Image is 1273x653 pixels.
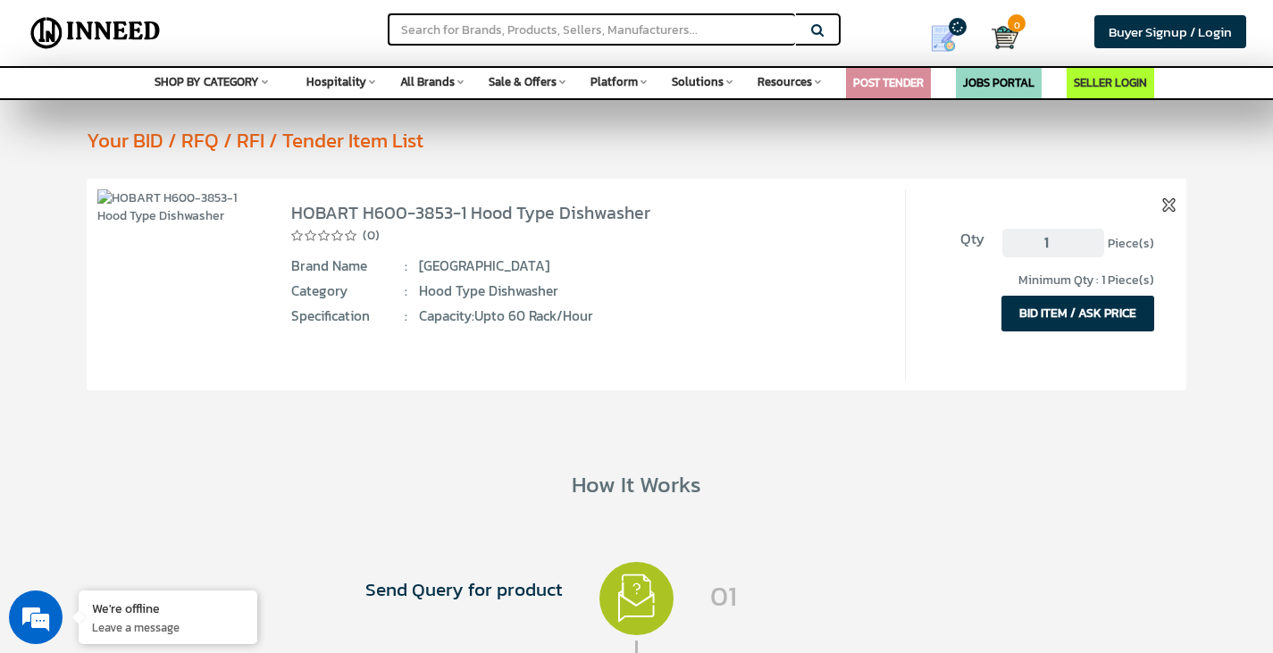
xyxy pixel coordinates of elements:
[758,73,812,90] span: Resources
[1074,74,1147,91] a: SELLER LOGIN
[291,199,650,226] a: HOBART H600-3853-1 Hood Type Dishwasher
[1108,234,1154,253] span: Piece(s)
[155,73,259,90] span: SHOP BY CATEGORY
[930,25,957,52] img: Show My Quotes
[87,126,1248,155] div: Your BID / RFQ / RFI / Tender Item List
[672,73,724,90] span: Solutions
[363,227,380,245] span: (0)
[291,256,407,276] span: Brand Name
[400,73,455,90] span: All Brands
[405,256,407,276] span: :
[1001,296,1154,331] button: BID ITEM / ASK PRICE
[590,73,638,90] span: Platform
[1162,198,1176,212] img: inneed-close-icon.png
[1008,14,1026,32] span: 0
[599,562,673,635] img: 1.svg
[927,229,984,250] span: Qty
[97,189,259,225] img: HOBART H600-3853-1 Hood Type Dishwasher
[388,13,795,46] input: Search for Brands, Products, Sellers, Manufacturers...
[419,306,767,326] span: Capacity:Upto 60 Rack/hour
[1109,21,1232,42] span: Buyer Signup / Login
[992,18,1004,57] a: Cart 0
[963,74,1034,91] a: JOBS PORTAL
[710,576,1003,615] span: 01
[92,619,244,635] p: Leave a message
[306,73,366,90] span: Hospitality
[92,599,244,616] div: We're offline
[992,24,1018,51] img: Cart
[405,281,407,301] span: :
[24,11,167,55] img: Inneed.Market
[909,18,992,59] a: my Quotes
[270,576,563,603] span: Send Query for product
[853,74,924,91] a: POST TENDER
[405,306,407,326] span: :
[291,306,407,326] span: Specification
[419,256,767,276] span: [GEOGRAPHIC_DATA]
[1094,15,1246,48] a: Buyer Signup / Login
[489,73,557,90] span: Sale & Offers
[927,272,1153,289] div: Minimum Qty : 1 Piece(s)
[419,281,767,301] span: Hood Type Dishwasher
[26,468,1248,500] div: How It Works
[291,281,407,301] span: Category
